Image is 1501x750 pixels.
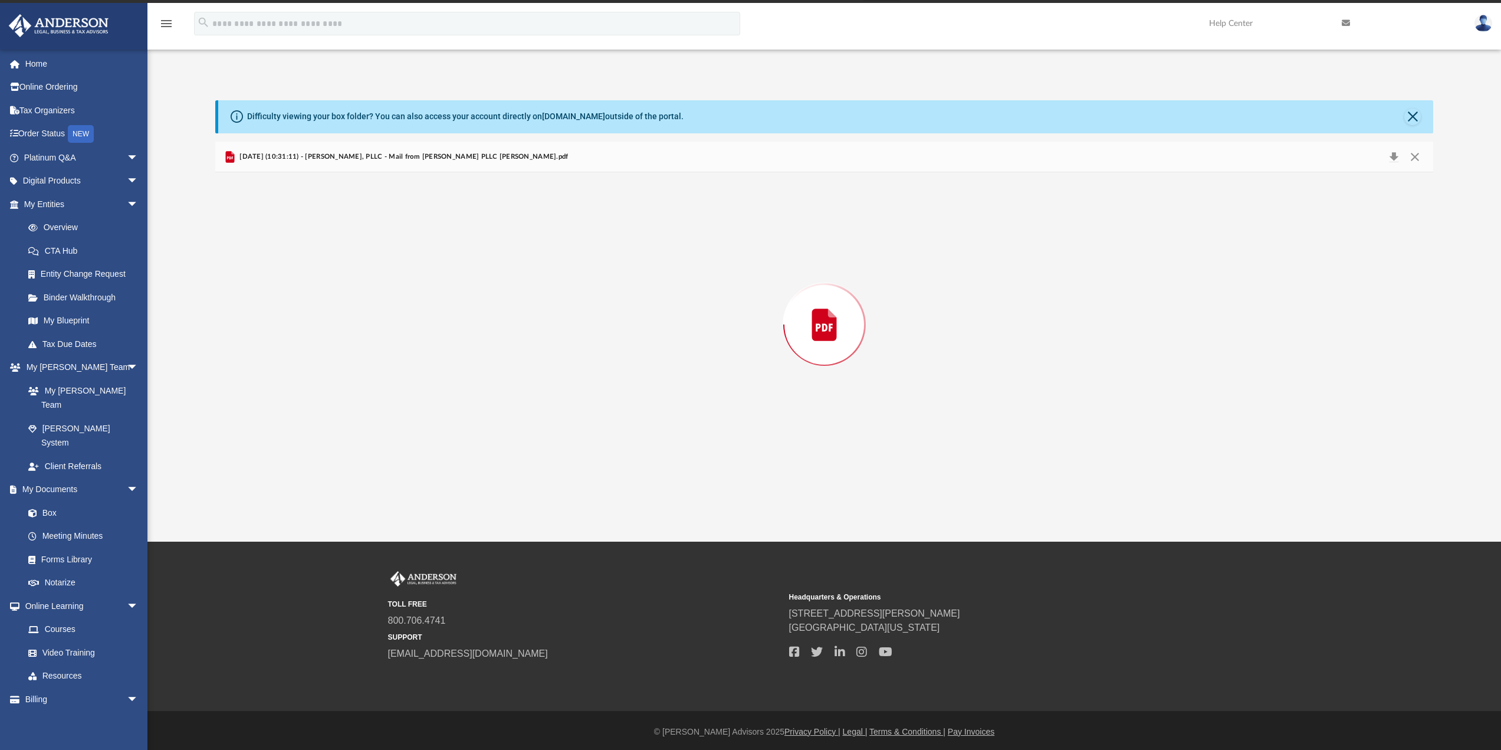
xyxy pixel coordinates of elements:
[388,632,781,643] small: SUPPORT
[17,309,150,333] a: My Blueprint
[388,599,781,610] small: TOLL FREE
[8,687,156,711] a: Billingarrow_drop_down
[159,22,173,31] a: menu
[17,454,150,478] a: Client Referrals
[843,727,868,736] a: Legal |
[8,356,150,379] a: My [PERSON_NAME] Teamarrow_drop_down
[8,76,156,99] a: Online Ordering
[127,356,150,380] span: arrow_drop_down
[147,726,1501,738] div: © [PERSON_NAME] Advisors 2025
[789,592,1182,602] small: Headquarters & Operations
[17,286,156,309] a: Binder Walkthrough
[8,169,156,193] a: Digital Productsarrow_drop_down
[127,594,150,618] span: arrow_drop_down
[68,125,94,143] div: NEW
[197,16,210,29] i: search
[17,239,156,263] a: CTA Hub
[8,52,156,76] a: Home
[159,17,173,31] i: menu
[784,727,840,736] a: Privacy Policy |
[127,478,150,502] span: arrow_drop_down
[948,727,994,736] a: Pay Invoices
[237,152,568,162] span: [DATE] (10:31:11) - [PERSON_NAME], PLLC - Mail from [PERSON_NAME] PLLC [PERSON_NAME].pdf
[17,263,156,286] a: Entity Change Request
[8,594,150,618] a: Online Learningarrow_drop_down
[388,571,459,587] img: Anderson Advisors Platinum Portal
[869,727,945,736] a: Terms & Conditions |
[789,608,960,618] a: [STREET_ADDRESS][PERSON_NAME]
[17,332,156,356] a: Tax Due Dates
[127,687,150,712] span: arrow_drop_down
[1404,109,1421,125] button: Close
[17,618,150,641] a: Courses
[1474,15,1492,32] img: User Pic
[17,641,144,664] a: Video Training
[388,615,446,625] a: 800.706.4741
[388,649,548,659] a: [EMAIL_ADDRESS][DOMAIN_NAME]
[789,623,940,633] a: [GEOGRAPHIC_DATA][US_STATE]
[17,216,156,240] a: Overview
[8,122,156,146] a: Order StatusNEW
[17,571,150,595] a: Notarize
[17,548,144,571] a: Forms Library
[1404,149,1426,165] button: Close
[127,192,150,217] span: arrow_drop_down
[17,501,144,525] a: Box
[1383,149,1404,165] button: Download
[8,192,156,216] a: My Entitiesarrow_drop_down
[8,478,150,502] a: My Documentsarrow_drop_down
[247,110,684,123] div: Difficulty viewing your box folder? You can also access your account directly on outside of the p...
[17,525,150,548] a: Meeting Minutes
[17,664,150,688] a: Resources
[127,169,150,194] span: arrow_drop_down
[8,146,156,169] a: Platinum Q&Aarrow_drop_down
[17,379,144,417] a: My [PERSON_NAME] Team
[127,146,150,170] span: arrow_drop_down
[542,112,605,121] a: [DOMAIN_NAME]
[215,142,1434,477] div: Preview
[5,14,112,37] img: Anderson Advisors Platinum Portal
[17,417,150,454] a: [PERSON_NAME] System
[8,99,156,122] a: Tax Organizers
